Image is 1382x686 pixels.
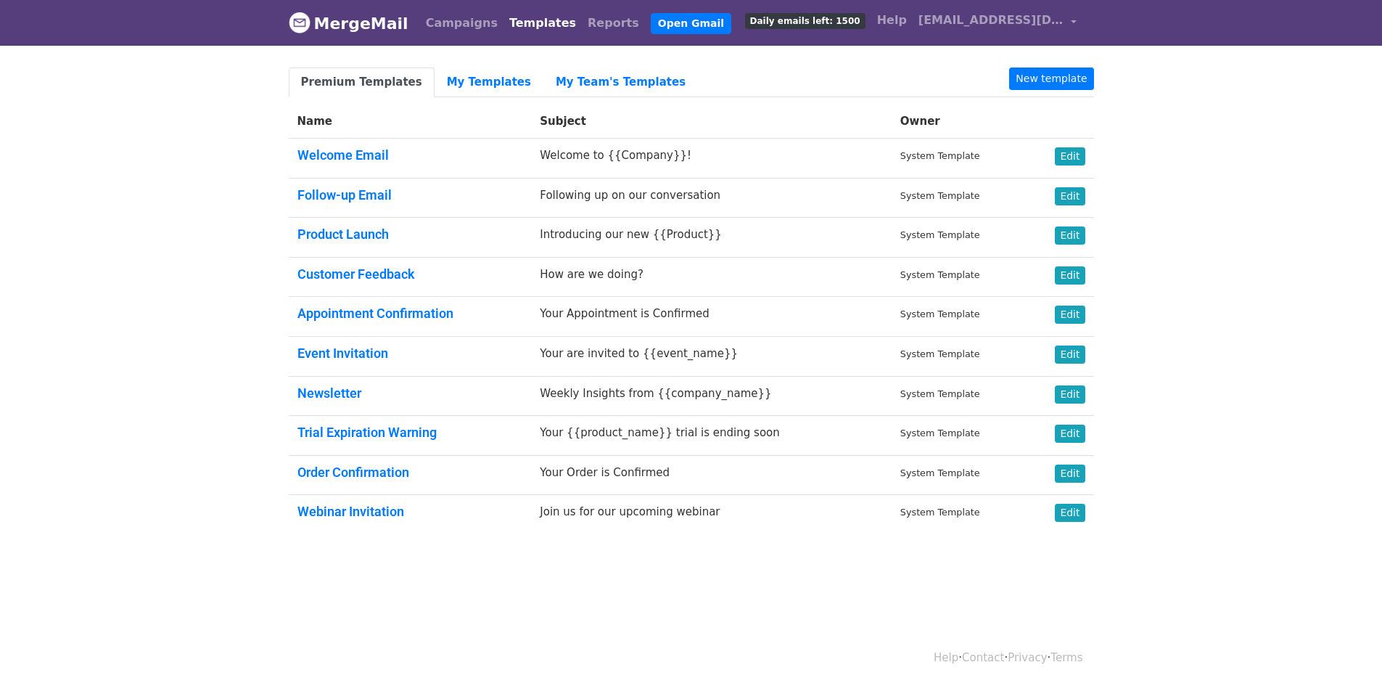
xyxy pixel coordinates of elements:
[1008,651,1047,664] a: Privacy
[900,269,980,280] small: System Template
[1055,306,1085,324] a: Edit
[297,425,437,440] a: Trial Expiration Warning
[289,12,310,33] img: MergeMail logo
[1009,68,1093,90] a: New template
[297,504,404,519] a: Webinar Invitation
[1055,385,1085,404] a: Edit
[871,6,913,35] a: Help
[435,68,543,97] a: My Templates
[900,507,980,518] small: System Template
[1055,147,1085,166] a: Edit
[531,139,892,179] td: Welcome to {{Company}}!
[503,9,582,38] a: Templates
[297,385,361,401] a: Newsletter
[531,257,892,297] td: How are we doing?
[531,218,892,258] td: Introducing our new {{Product}}
[531,336,892,376] td: Your are invited to {{event_name}}
[900,388,980,399] small: System Template
[531,376,892,416] td: Weekly Insights from {{company_name}}
[1055,465,1085,483] a: Edit
[289,68,435,97] a: Premium Templates
[297,266,415,282] a: Customer Feedback
[900,309,980,319] small: System Template
[892,105,1027,139] th: Owner
[420,9,503,38] a: Campaigns
[1055,226,1085,245] a: Edit
[1055,187,1085,205] a: Edit
[745,13,865,29] span: Daily emails left: 1500
[918,12,1064,29] span: [EMAIL_ADDRESS][DOMAIN_NAME]
[900,467,980,478] small: System Template
[531,178,892,218] td: Following up on our conversation
[934,651,958,664] a: Help
[297,306,453,321] a: Appointment Confirmation
[297,147,389,163] a: Welcome Email
[289,105,532,139] th: Name
[297,226,389,242] a: Product Launch
[1050,651,1082,664] a: Terms
[531,416,892,456] td: Your {{product_name}} trial is ending soon
[289,8,408,38] a: MergeMail
[1055,504,1085,522] a: Edit
[900,150,980,161] small: System Template
[900,428,980,438] small: System Template
[739,6,871,35] a: Daily emails left: 1500
[1055,425,1085,443] a: Edit
[297,465,409,480] a: Order Confirmation
[962,651,1004,664] a: Contact
[543,68,698,97] a: My Team's Templates
[297,346,388,361] a: Event Invitation
[913,6,1082,40] a: [EMAIL_ADDRESS][DOMAIN_NAME]
[531,297,892,337] td: Your Appointment is Confirmed
[531,105,892,139] th: Subject
[582,9,645,38] a: Reports
[900,229,980,240] small: System Template
[1055,266,1085,285] a: Edit
[900,190,980,201] small: System Template
[531,495,892,534] td: Join us for our upcoming webinar
[531,455,892,495] td: Your Order is Confirmed
[651,13,731,34] a: Open Gmail
[1055,346,1085,364] a: Edit
[900,348,980,359] small: System Template
[297,187,392,203] a: Follow-up Email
